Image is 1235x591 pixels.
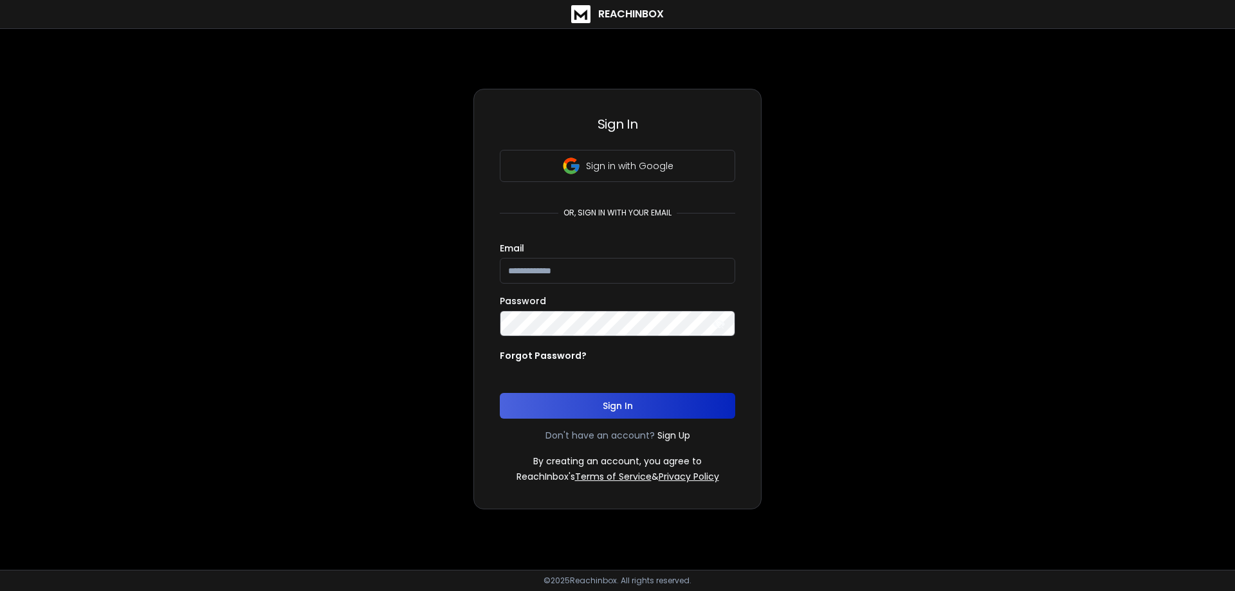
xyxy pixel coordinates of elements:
[657,429,690,442] a: Sign Up
[500,393,735,419] button: Sign In
[500,115,735,133] h3: Sign In
[545,429,655,442] p: Don't have an account?
[575,470,652,483] a: Terms of Service
[544,576,691,586] p: © 2025 Reachinbox. All rights reserved.
[500,150,735,182] button: Sign in with Google
[500,349,587,362] p: Forgot Password?
[586,159,673,172] p: Sign in with Google
[500,296,546,305] label: Password
[571,5,664,23] a: ReachInbox
[533,455,702,468] p: By creating an account, you agree to
[517,470,719,483] p: ReachInbox's &
[659,470,719,483] a: Privacy Policy
[598,6,664,22] h1: ReachInbox
[571,5,590,23] img: logo
[500,244,524,253] label: Email
[558,208,677,218] p: or, sign in with your email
